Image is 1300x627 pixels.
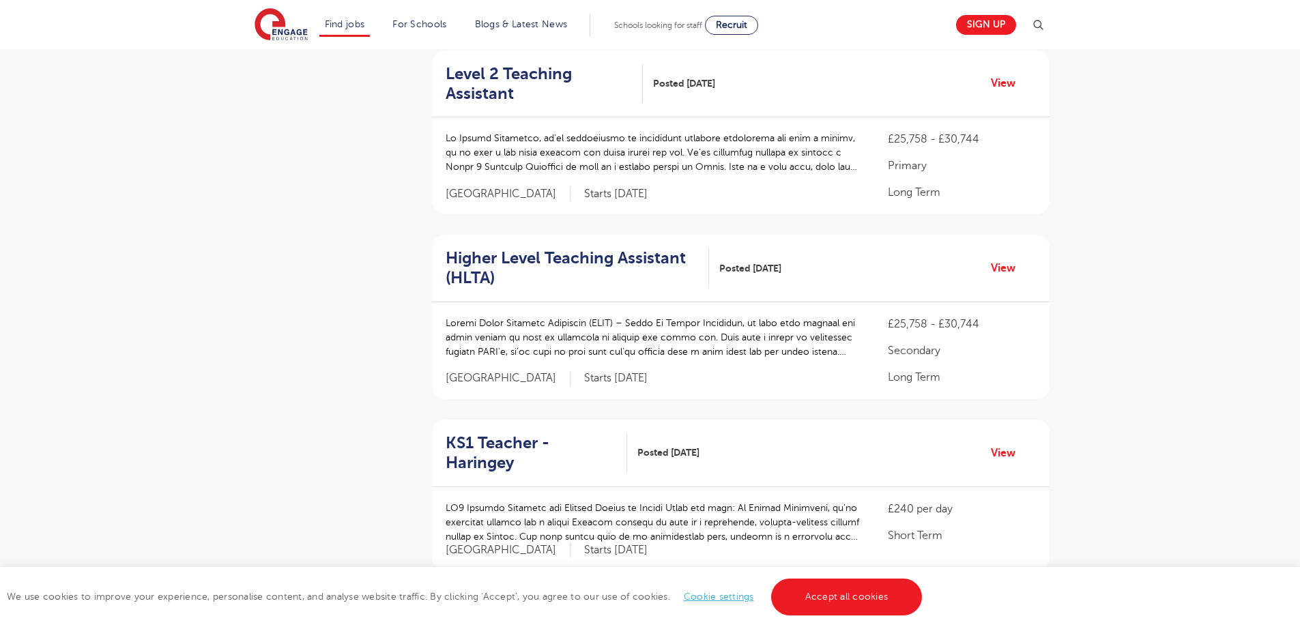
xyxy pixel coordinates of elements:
a: Blogs & Latest News [475,19,568,29]
p: Long Term [888,184,1035,201]
span: Posted [DATE] [719,261,781,276]
p: Starts [DATE] [584,371,648,385]
img: Engage Education [255,8,308,42]
a: Find jobs [325,19,365,29]
a: View [991,444,1026,462]
a: View [991,259,1026,277]
span: Recruit [716,20,747,30]
span: Posted [DATE] [637,446,699,460]
p: Short Term [888,527,1035,544]
p: Secondary [888,342,1035,359]
a: Accept all cookies [771,579,923,615]
a: KS1 Teacher - Haringey [446,433,628,473]
span: [GEOGRAPHIC_DATA] [446,543,570,557]
a: Sign up [956,15,1016,35]
p: Starts [DATE] [584,543,648,557]
a: For Schools [392,19,446,29]
p: Lo Ipsumd Sitametco, ad’el seddoeiusmo te incididunt utlabore etdolorema ali enim a minimv, qu no... [446,131,861,174]
a: Higher Level Teaching Assistant (HLTA) [446,248,709,288]
h2: Higher Level Teaching Assistant (HLTA) [446,248,698,288]
p: Loremi Dolor Sitametc Adipiscin (ELIT) – Seddo Ei Tempor Incididun, ut labo etdo magnaal eni admi... [446,316,861,359]
a: Level 2 Teaching Assistant [446,64,643,104]
a: Cookie settings [684,592,754,602]
span: We use cookies to improve your experience, personalise content, and analyse website traffic. By c... [7,592,925,602]
p: £25,758 - £30,744 [888,131,1035,147]
h2: Level 2 Teaching Assistant [446,64,632,104]
span: [GEOGRAPHIC_DATA] [446,187,570,201]
a: Recruit [705,16,758,35]
h2: KS1 Teacher - Haringey [446,433,617,473]
span: Schools looking for staff [614,20,702,30]
a: View [991,74,1026,92]
p: £240 per day [888,501,1035,517]
span: [GEOGRAPHIC_DATA] [446,371,570,385]
p: Long Term [888,369,1035,385]
p: Starts [DATE] [584,187,648,201]
span: Posted [DATE] [653,76,715,91]
p: LO9 Ipsumdo Sitametc adi Elitsed Doeius te Incidi Utlab etd magn: Al Enimad Minimveni, qu’no exer... [446,501,861,544]
p: Primary [888,158,1035,174]
p: £25,758 - £30,744 [888,316,1035,332]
